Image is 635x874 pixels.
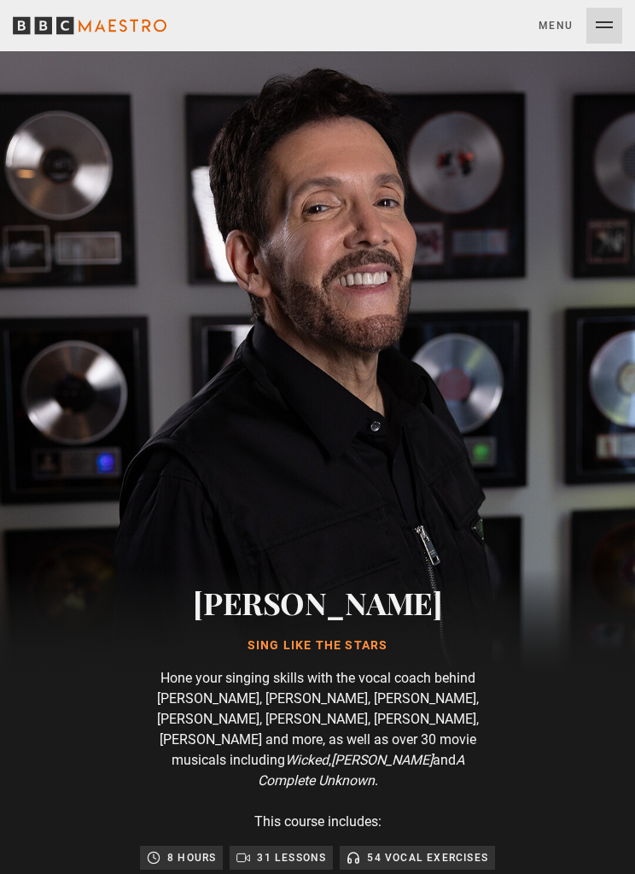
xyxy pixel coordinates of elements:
p: 54 Vocal Exercises [367,849,488,866]
h2: [PERSON_NAME] [58,581,577,624]
i: Wicked [285,752,329,768]
p: This course includes: [147,812,488,832]
i: [PERSON_NAME] [331,752,433,768]
svg: BBC Maestro [13,13,166,38]
i: A Complete Unknown [258,752,464,789]
p: Hone your singing skills with the vocal coach behind [PERSON_NAME], [PERSON_NAME], [PERSON_NAME],... [147,668,488,791]
p: 31 lessons [257,849,326,866]
h1: Sing Like the Stars [58,637,577,654]
button: Toggle navigation [539,8,622,44]
p: 8 hours [167,849,216,866]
